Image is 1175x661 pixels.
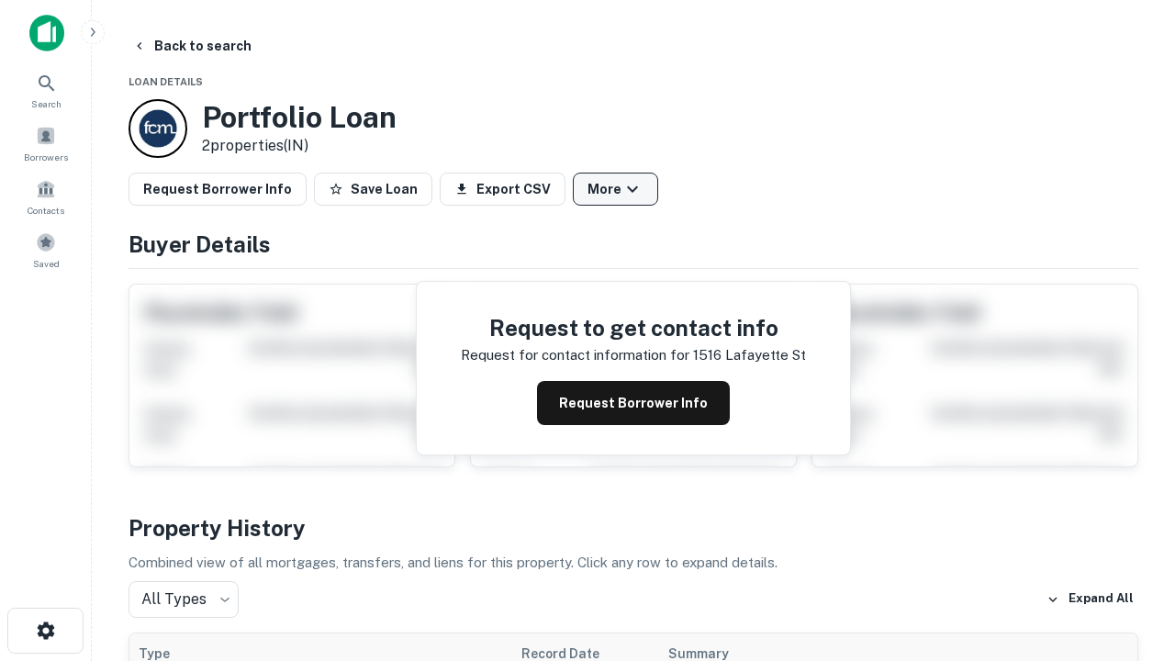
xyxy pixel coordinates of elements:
button: Request Borrower Info [129,173,307,206]
button: Save Loan [314,173,432,206]
span: Borrowers [24,150,68,164]
p: 2 properties (IN) [202,135,397,157]
h4: Property History [129,511,1138,544]
p: 1516 lafayette st [693,344,806,366]
button: More [573,173,658,206]
h4: Request to get contact info [461,311,806,344]
a: Contacts [6,172,86,221]
p: Combined view of all mortgages, transfers, and liens for this property. Click any row to expand d... [129,552,1138,574]
img: capitalize-icon.png [29,15,64,51]
span: Search [31,96,62,111]
span: Saved [33,256,60,271]
button: Expand All [1042,586,1138,613]
a: Search [6,65,86,115]
iframe: Chat Widget [1083,455,1175,543]
button: Export CSV [440,173,565,206]
div: All Types [129,581,239,618]
button: Back to search [125,29,259,62]
a: Saved [6,225,86,274]
span: Loan Details [129,76,203,87]
a: Borrowers [6,118,86,168]
h4: Buyer Details [129,228,1138,261]
p: Request for contact information for [461,344,689,366]
h3: Portfolio Loan [202,100,397,135]
span: Contacts [28,203,64,218]
button: Request Borrower Info [537,381,730,425]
